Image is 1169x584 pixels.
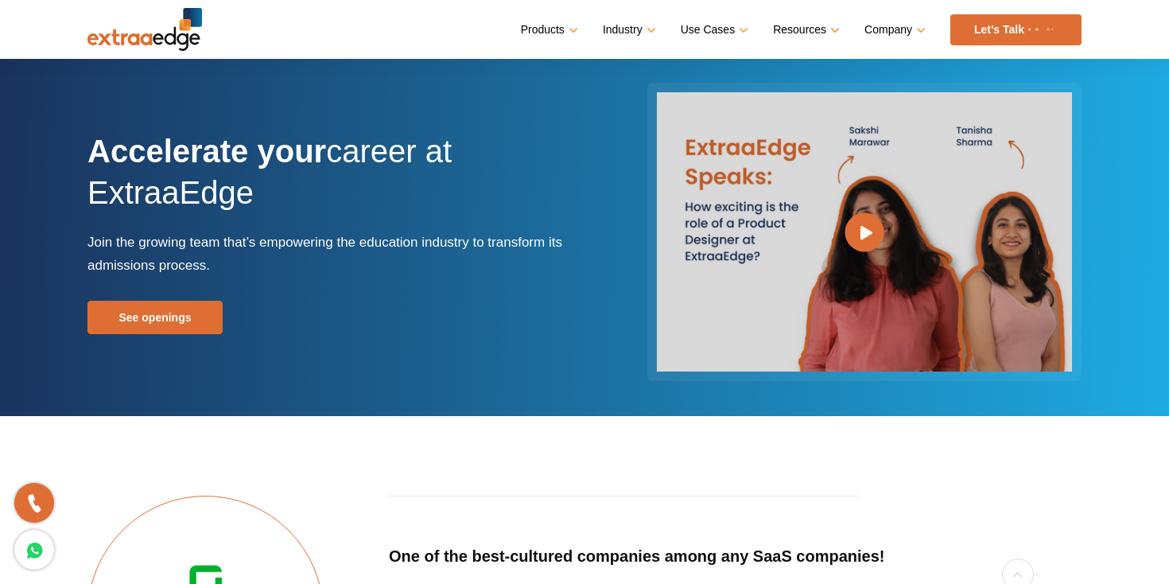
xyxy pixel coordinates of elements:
[87,231,573,277] p: Join the growing team that’s empowering the education industry to transform its admissions process.
[864,18,922,41] a: Company
[773,18,837,41] a: Resources
[950,14,1082,45] a: Let’s Talk
[389,547,911,566] h5: One of the best-cultured companies among any SaaS companies!
[87,134,326,169] strong: Accelerate your
[87,301,223,334] a: See openings
[87,130,573,231] h1: career at ExtraaEdge
[603,18,653,41] a: Industry
[681,18,745,41] a: Use Cases
[521,18,575,41] a: Products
